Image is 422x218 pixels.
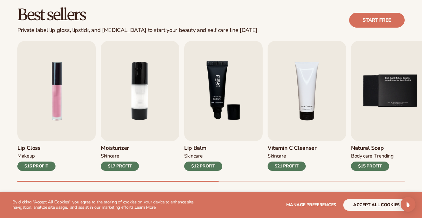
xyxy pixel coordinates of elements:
div: BODY Care [351,153,372,159]
a: 1 / 9 [17,41,96,171]
span: Manage preferences [286,202,336,208]
h3: Lip Balm [184,145,222,152]
button: Manage preferences [286,199,336,211]
div: SKINCARE [101,153,119,159]
div: $12 PROFIT [184,162,222,171]
p: By clicking "Accept All Cookies", you agree to the storing of cookies on your device to enhance s... [12,200,210,210]
a: 2 / 9 [101,41,179,171]
div: $16 PROFIT [17,162,56,171]
div: $21 PROFIT [268,162,306,171]
div: TRENDING [374,153,393,159]
a: Start free [349,13,405,28]
a: 4 / 9 [268,41,346,171]
div: $17 PROFIT [101,162,139,171]
div: SKINCARE [184,153,202,159]
a: Learn More [135,204,156,210]
h3: Vitamin C Cleanser [268,145,317,152]
img: Shopify Image 7 [184,41,263,141]
div: Private label lip gloss, lipstick, and [MEDICAL_DATA] to start your beauty and self care line [DA... [17,27,259,34]
div: Open Intercom Messenger [401,197,415,212]
div: MAKEUP [17,153,35,159]
a: 3 / 9 [184,41,263,171]
button: accept all cookies [343,199,410,211]
h3: Natural Soap [351,145,393,152]
h2: Best sellers [17,7,259,23]
div: $15 PROFIT [351,162,389,171]
div: Skincare [268,153,286,159]
h3: Moisturizer [101,145,139,152]
h3: Lip Gloss [17,145,56,152]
